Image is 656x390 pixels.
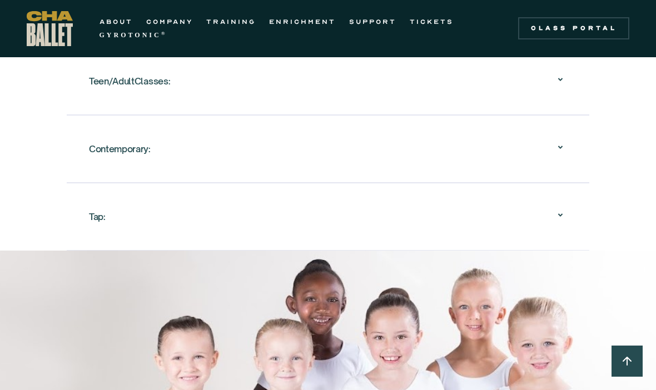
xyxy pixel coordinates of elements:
sup: ® [161,31,167,36]
a: GYROTONIC® [100,28,167,42]
div: Tap: [89,199,567,234]
a: Class Portal [518,17,629,39]
a: COMPANY [146,15,193,28]
a: home [27,11,73,46]
a: SUPPORT [349,15,396,28]
a: TICKETS [410,15,454,28]
strong: GYROTONIC [100,31,161,39]
div: Teen/AdultClasses: [89,63,567,99]
div: Tap: [89,207,106,227]
a: TRAINING [206,15,256,28]
div: Class Portal [525,24,623,33]
div: Contemporary: [89,139,151,159]
a: ENRICHMENT [269,15,336,28]
div: Contemporary: [89,131,567,167]
a: ABOUT [100,15,133,28]
div: Teen/AdultClasses: [89,71,170,91]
